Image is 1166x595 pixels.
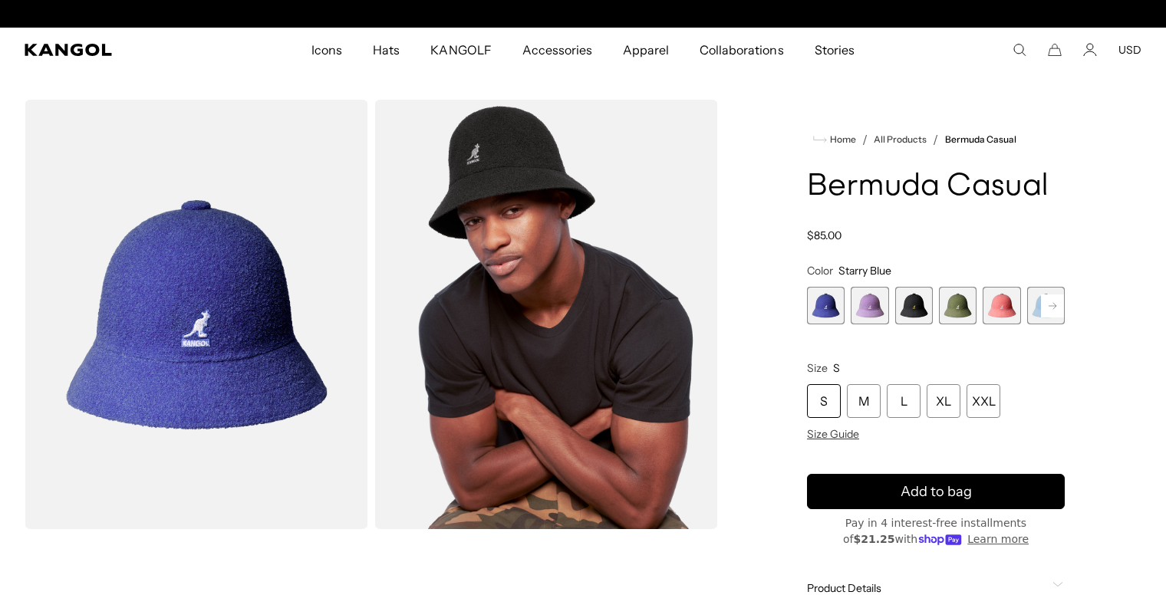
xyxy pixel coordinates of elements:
[813,133,856,146] a: Home
[799,28,870,72] a: Stories
[507,28,608,72] a: Accessories
[807,384,841,418] div: S
[623,28,669,72] span: Apparel
[807,581,1046,595] span: Product Details
[901,482,972,502] span: Add to bag
[807,228,842,242] span: $85.00
[25,44,206,56] a: Kangol
[967,384,1000,418] div: XXL
[1118,43,1141,57] button: USD
[807,264,833,278] span: Color
[425,8,741,20] div: Announcement
[311,28,342,72] span: Icons
[425,8,741,20] div: 1 of 2
[807,474,1065,509] button: Add to bag
[1048,43,1062,57] button: Cart
[939,287,977,324] div: 4 of 12
[939,287,977,324] label: Oil Green
[684,28,799,72] a: Collaborations
[983,287,1020,324] div: 5 of 12
[25,100,368,529] img: color-starry-blue
[847,384,881,418] div: M
[807,427,859,441] span: Size Guide
[807,361,828,375] span: Size
[927,384,960,418] div: XL
[700,28,783,72] span: Collaborations
[895,287,933,324] label: Black/Gold
[851,287,888,324] div: 2 of 12
[608,28,684,72] a: Apparel
[1027,287,1065,324] label: Glacier
[838,264,891,278] span: Starry Blue
[927,130,938,149] li: /
[945,134,1016,145] a: Bermuda Casual
[425,8,741,20] slideshow-component: Announcement bar
[827,134,856,145] span: Home
[1027,287,1065,324] div: 6 of 12
[887,384,921,418] div: L
[374,100,718,529] img: black
[415,28,506,72] a: KANGOLF
[815,28,855,72] span: Stories
[807,287,845,324] div: 1 of 12
[833,361,840,375] span: S
[357,28,415,72] a: Hats
[1013,43,1026,57] summary: Search here
[807,130,1065,149] nav: breadcrumbs
[851,287,888,324] label: Digital Lavender
[983,287,1020,324] label: Pepto
[296,28,357,72] a: Icons
[856,130,868,149] li: /
[373,28,400,72] span: Hats
[807,287,845,324] label: Starry Blue
[895,287,933,324] div: 3 of 12
[430,28,491,72] span: KANGOLF
[807,170,1065,204] h1: Bermuda Casual
[874,134,927,145] a: All Products
[1083,43,1097,57] a: Account
[522,28,592,72] span: Accessories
